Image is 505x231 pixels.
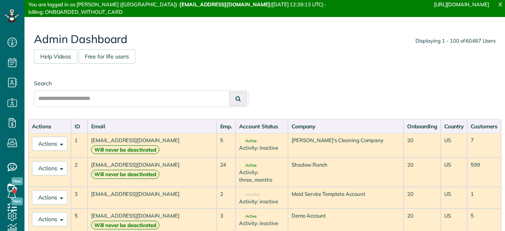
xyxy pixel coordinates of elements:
[407,122,437,130] div: Onboarding
[91,170,159,179] strong: Will never be deactivated
[288,187,404,208] td: Maid Service Template Account
[404,187,441,208] td: 20
[434,1,489,8] a: [URL][DOMAIN_NAME]
[220,122,232,130] div: Emp.
[91,221,159,230] strong: Will never be deactivated
[91,145,159,154] strong: Will never be deactivated
[217,133,236,158] td: 5
[11,177,23,185] span: New
[32,190,67,205] button: Actions
[34,49,77,64] a: Help Videos
[71,158,88,187] td: 2
[32,161,67,175] button: Actions
[34,79,249,87] label: Search
[180,1,270,8] strong: [EMAIL_ADDRESS][DOMAIN_NAME]
[288,158,404,187] td: Shadow Ranch
[415,37,496,45] div: Displaying 1 - 100 of 60487 Users
[441,158,468,187] td: US
[239,122,284,130] div: Account Status
[239,214,256,218] span: Active
[404,158,441,187] td: 20
[88,158,217,187] td: [EMAIL_ADDRESS][DOMAIN_NAME]
[441,133,468,158] td: US
[32,212,67,226] button: Actions
[239,220,284,227] div: Activity: inactive
[79,49,135,64] a: Free for life users
[288,133,404,158] td: [PERSON_NAME]'s Cleaning Company
[404,133,441,158] td: 20
[239,139,256,143] span: Active
[292,122,400,130] div: Company
[217,158,236,187] td: 24
[239,144,284,152] div: Activity: inactive
[471,122,498,130] div: Customers
[71,133,88,158] td: 1
[441,187,468,208] td: US
[217,187,236,208] td: 2
[32,137,67,151] button: Actions
[71,187,88,208] td: 3
[91,122,213,130] div: Email
[88,133,217,158] td: [EMAIL_ADDRESS][DOMAIN_NAME]
[239,198,284,205] div: Activity: inactive
[34,33,496,45] h2: Admin Dashboard
[239,193,260,197] span: Inactive
[88,187,217,208] td: [EMAIL_ADDRESS][DOMAIN_NAME]
[75,122,84,130] div: ID
[239,169,284,183] div: Activity: three_months
[467,133,501,158] td: 7
[239,163,256,167] span: Active
[467,158,501,187] td: 599
[32,122,67,130] div: Actions
[467,187,501,208] td: 1
[444,122,464,130] div: Country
